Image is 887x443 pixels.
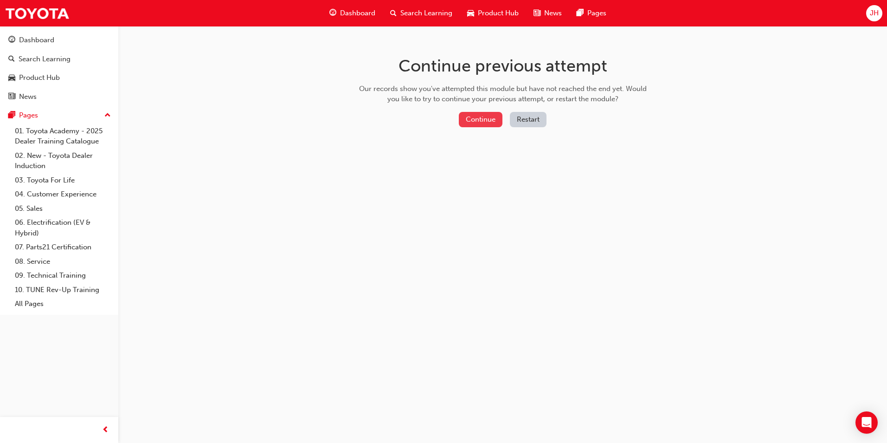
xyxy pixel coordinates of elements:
[11,173,115,188] a: 03. Toyota For Life
[329,7,336,19] span: guage-icon
[4,51,115,68] a: Search Learning
[356,84,650,104] div: Our records show you've attempted this module but have not reached the end yet. Would you like to...
[356,56,650,76] h1: Continue previous attempt
[870,8,879,19] span: JH
[8,74,15,82] span: car-icon
[11,149,115,173] a: 02. New - Toyota Dealer Induction
[460,4,526,23] a: car-iconProduct Hub
[11,202,115,216] a: 05. Sales
[866,5,882,21] button: JH
[19,110,38,121] div: Pages
[383,4,460,23] a: search-iconSearch Learning
[4,69,115,86] a: Product Hub
[569,4,614,23] a: pages-iconPages
[19,54,71,65] div: Search Learning
[8,36,15,45] span: guage-icon
[4,30,115,107] button: DashboardSearch LearningProduct HubNews
[11,254,115,269] a: 08. Service
[19,91,37,102] div: News
[4,107,115,124] button: Pages
[11,215,115,240] a: 06. Electrification (EV & Hybrid)
[544,8,562,19] span: News
[459,112,502,127] button: Continue
[340,8,375,19] span: Dashboard
[467,7,474,19] span: car-icon
[4,88,115,105] a: News
[19,35,54,46] div: Dashboard
[11,124,115,149] a: 01. Toyota Academy - 2025 Dealer Training Catalogue
[510,112,546,127] button: Restart
[400,8,452,19] span: Search Learning
[11,283,115,297] a: 10. TUNE Rev-Up Training
[533,7,540,19] span: news-icon
[855,411,878,434] div: Open Intercom Messenger
[11,297,115,311] a: All Pages
[4,32,115,49] a: Dashboard
[322,4,383,23] a: guage-iconDashboard
[11,268,115,283] a: 09. Technical Training
[587,8,606,19] span: Pages
[8,111,15,120] span: pages-icon
[8,55,15,64] span: search-icon
[478,8,519,19] span: Product Hub
[104,110,111,122] span: up-icon
[11,240,115,254] a: 07. Parts21 Certification
[577,7,584,19] span: pages-icon
[5,3,70,24] img: Trak
[102,424,109,436] span: prev-icon
[526,4,569,23] a: news-iconNews
[8,93,15,101] span: news-icon
[390,7,397,19] span: search-icon
[11,187,115,202] a: 04. Customer Experience
[19,72,60,83] div: Product Hub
